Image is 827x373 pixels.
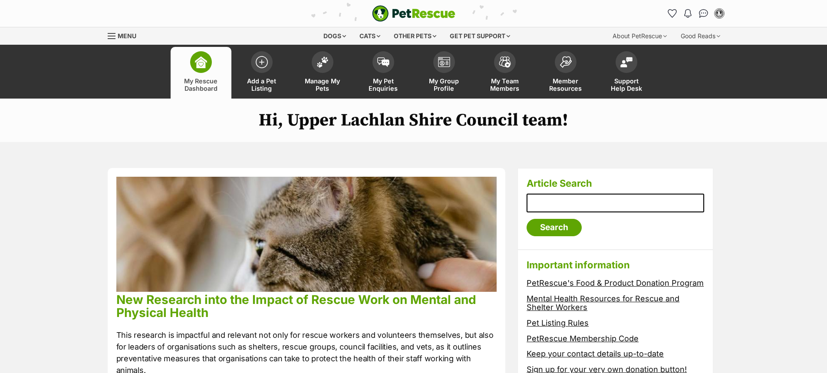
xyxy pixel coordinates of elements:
[181,77,221,92] span: My Rescue Dashboard
[118,32,136,40] span: Menu
[527,334,639,343] a: PetRescue Membership Code
[292,47,353,99] a: Manage My Pets
[256,56,268,68] img: add-pet-listing-icon-0afa8454b4691262ce3f59096e99ab1cd57d4a30225e0717b998d2c9b9846f56.svg
[666,7,679,20] a: Favourites
[675,27,726,45] div: Good Reads
[620,57,633,67] img: help-desk-icon-fdf02630f3aa405de69fd3d07c3f3aa587a6932b1a1747fa1d2bba05be0121f9.svg
[666,7,726,20] ul: Account quick links
[527,177,704,189] h3: Article Search
[116,292,476,320] a: New Research into the Impact of Rescue Work on Mental and Physical Health
[377,57,389,67] img: pet-enquiries-icon-7e3ad2cf08bfb03b45e93fb7055b45f3efa6380592205ae92323e6603595dc1f.svg
[681,7,695,20] button: Notifications
[474,47,535,99] a: My Team Members
[316,56,329,68] img: manage-my-pets-icon-02211641906a0b7f246fdf0571729dbe1e7629f14944591b6c1af311fb30b64b.svg
[414,47,474,99] a: My Group Profile
[116,177,497,292] img: phpu68lcuz3p4idnkqkn.jpg
[560,56,572,68] img: member-resources-icon-8e73f808a243e03378d46382f2149f9095a855e16c252ad45f914b54edf8863c.svg
[715,9,724,18] img: Dylan Louden profile pic
[546,77,585,92] span: Member Resources
[303,77,342,92] span: Manage My Pets
[388,27,442,45] div: Other pets
[712,7,726,20] button: My account
[596,47,657,99] a: Support Help Desk
[353,47,414,99] a: My Pet Enquiries
[697,7,711,20] a: Conversations
[231,47,292,99] a: Add a Pet Listing
[527,294,679,312] a: Mental Health Resources for Rescue and Shelter Workers
[317,27,352,45] div: Dogs
[438,57,450,67] img: group-profile-icon-3fa3cf56718a62981997c0bc7e787c4b2cf8bcc04b72c1350f741eb67cf2f40e.svg
[684,9,691,18] img: notifications-46538b983faf8c2785f20acdc204bb7945ddae34d4c08c2a6579f10ce5e182be.svg
[535,47,596,99] a: Member Resources
[527,349,664,358] a: Keep your contact details up-to-date
[425,77,464,92] span: My Group Profile
[527,278,704,287] a: PetRescue's Food & Product Donation Program
[108,27,142,43] a: Menu
[499,56,511,68] img: team-members-icon-5396bd8760b3fe7c0b43da4ab00e1e3bb1a5d9ba89233759b79545d2d3fc5d0d.svg
[353,27,386,45] div: Cats
[372,5,455,22] img: logo-e224e6f780fb5917bec1dbf3a21bbac754714ae5b6737aabdf751b685950b380.svg
[527,318,589,327] a: Pet Listing Rules
[372,5,455,22] a: PetRescue
[527,219,582,236] input: Search
[444,27,516,45] div: Get pet support
[195,56,207,68] img: dashboard-icon-eb2f2d2d3e046f16d808141f083e7271f6b2e854fb5c12c21221c1fb7104beca.svg
[242,77,281,92] span: Add a Pet Listing
[171,47,231,99] a: My Rescue Dashboard
[527,259,704,271] h3: Important information
[607,77,646,92] span: Support Help Desk
[699,9,708,18] img: chat-41dd97257d64d25036548639549fe6c8038ab92f7586957e7f3b1b290dea8141.svg
[485,77,524,92] span: My Team Members
[364,77,403,92] span: My Pet Enquiries
[606,27,673,45] div: About PetRescue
